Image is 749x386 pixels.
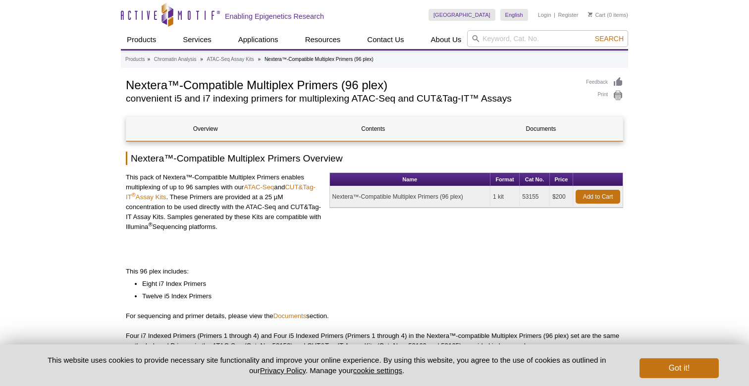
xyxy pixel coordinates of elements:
th: Format [490,173,520,186]
li: » [258,56,261,62]
a: Cart [588,11,605,18]
a: [GEOGRAPHIC_DATA] [428,9,495,21]
th: Cat No. [520,173,550,186]
a: Overview [126,117,284,141]
p: For sequencing and primer details, please view the section. [126,311,623,321]
a: ATAC-Seq [244,183,274,191]
a: Applications [232,30,284,49]
h1: Nextera™-Compatible Multiplex Primers (96 plex) [126,77,576,92]
a: Contact Us [361,30,410,49]
li: Eight i7 Index Primers [142,279,613,289]
p: This website uses cookies to provide necessary site functionality and improve your online experie... [30,355,623,376]
li: Nextera™-Compatible Multiplex Primers (96 plex) [265,56,374,62]
a: Products [125,55,145,64]
span: Search [595,35,624,43]
a: Contents [294,117,452,141]
h2: Nextera™-Compatible Multiplex Primers Overview [126,152,623,165]
h2: convenient i5 and i7 indexing primers for multiplexing ATAC-Seq and CUT&Tag-IT™ Assays [126,94,576,103]
button: Search [592,34,627,43]
a: Documents [273,312,307,320]
th: Price [550,173,573,186]
a: Chromatin Analysis [154,55,197,64]
button: cookie settings [353,366,402,375]
li: (0 items) [588,9,628,21]
a: About Us [425,30,468,49]
p: Four i7 Indexed Primers (Primers 1 through 4) and Four i5 Indexed Primers (Primers 1 through 4) i... [126,331,623,351]
a: Resources [299,30,347,49]
a: Add to Cart [576,190,620,204]
input: Keyword, Cat. No. [467,30,628,47]
a: Documents [462,117,620,141]
td: $200 [550,186,573,208]
td: Nextera™-Compatible Multiplex Primers (96 plex) [330,186,490,208]
th: Name [330,173,490,186]
a: Privacy Policy [260,366,306,375]
a: Print [586,90,623,101]
td: 53155 [520,186,550,208]
a: Login [538,11,551,18]
li: Twelve i5 Index Primers [142,291,613,301]
a: English [500,9,528,21]
li: | [554,9,555,21]
li: » [147,56,150,62]
img: Your Cart [588,12,592,17]
sup: ® [132,192,136,198]
a: Register [558,11,578,18]
a: ATAC-Seq Assay Kits [207,55,254,64]
a: Services [177,30,217,49]
li: » [200,56,203,62]
h2: Enabling Epigenetics Research [225,12,324,21]
sup: ® [148,221,152,227]
p: This 96 plex includes: [126,267,623,276]
button: Got it! [640,358,719,378]
a: Products [121,30,162,49]
a: Feedback [586,77,623,88]
td: 1 kit [490,186,520,208]
p: This pack of Nextera™-Compatible Multiplex Primers enables multiplexing of up to 96 samples with ... [126,172,322,232]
